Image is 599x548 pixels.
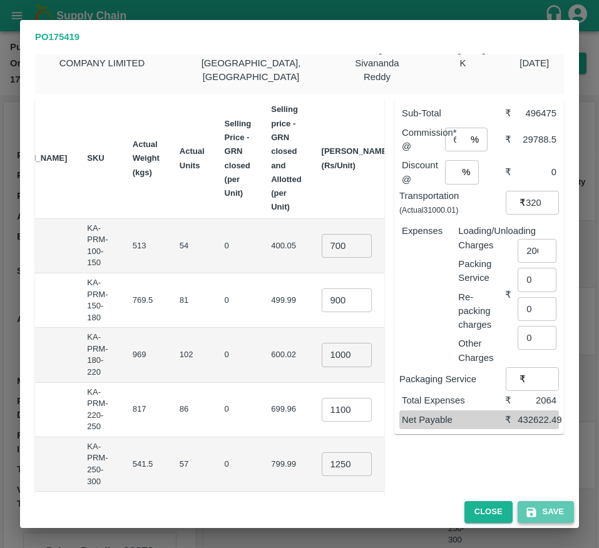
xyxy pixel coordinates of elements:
[77,219,122,273] td: KA-PRM-100-150
[399,189,506,217] p: Transportation
[505,393,518,407] div: ₹
[170,437,215,492] td: 57
[215,219,262,273] td: 0
[518,133,556,146] div: 29788.5
[215,273,262,328] td: 0
[504,18,564,94] div: Purchase Date : [DATE]
[520,196,526,210] p: ₹
[87,153,104,163] b: SKU
[402,393,505,407] p: Total Expenses
[123,328,170,382] td: 969
[123,219,170,273] td: 513
[402,126,445,154] p: Commission* @
[170,219,215,273] td: 54
[505,288,518,302] div: ₹
[464,501,513,523] button: Close
[421,18,505,94] div: Field Incharge : Sagar K
[133,140,160,177] b: Actual Weight (kgs)
[123,492,170,546] td: 456
[261,219,311,273] td: 400.05
[77,383,122,437] td: KA-PRM-220-250
[322,234,372,258] input: 0
[458,337,504,365] p: Other Charges
[518,393,556,407] div: 2064
[261,437,311,492] td: 799.99
[518,413,556,427] div: 432622.49
[322,452,372,476] input: 0
[77,437,122,492] td: KA-PRM-250-300
[462,165,470,179] p: %
[123,437,170,492] td: 541.5
[170,492,215,546] td: 48
[322,343,372,367] input: 0
[170,328,215,382] td: 102
[520,372,526,386] p: ₹
[518,106,556,120] div: 496475
[77,273,122,328] td: KA-PRM-150-180
[402,106,505,120] p: Sub-Total
[322,398,372,422] input: 0
[170,383,215,437] td: 86
[225,119,252,198] b: Selling Price - GRN closed (per Unit)
[215,437,262,492] td: 0
[215,492,262,546] td: 0
[399,372,506,386] p: Packaging Service
[261,273,311,328] td: 499.99
[169,18,333,94] div: Address : MADANAPALLI, CHITTOR, [GEOGRAPHIC_DATA], [GEOGRAPHIC_DATA]
[322,146,390,170] b: [PERSON_NAME] (Rs/Unit)
[399,206,458,215] small: (Actual 31000.01 )
[458,257,504,285] p: Packing Service
[458,290,504,332] p: Re-packing charges
[333,18,421,94] div: Buyers : Lavanur Naga Sivananda Reddy
[261,383,311,437] td: 699.96
[261,328,311,382] td: 600.02
[518,165,556,179] div: 0
[505,133,518,146] div: ₹
[458,224,504,252] p: Loading/Unloading Charges
[271,104,301,211] b: Selling price - GRN closed and Allotted (per Unit)
[180,146,205,170] b: Actual Units
[505,106,518,120] div: ₹
[505,413,518,427] div: ₹
[471,133,479,146] p: %
[170,273,215,328] td: 81
[77,492,122,546] td: KA-PRM-300-350
[402,158,445,186] p: Discount @
[518,501,574,523] button: Save
[35,32,79,42] b: PO 175419
[402,224,448,238] p: Expenses
[402,413,505,427] p: Net Payable
[35,18,169,94] div: Supplier : M-TOMATO FARMERS PRODUCER COMPANY LIMITED
[123,273,170,328] td: 769.5
[123,383,170,437] td: 817
[505,165,518,179] div: ₹
[215,383,262,437] td: 0
[322,288,372,312] input: 0
[215,328,262,382] td: 0
[261,492,311,546] td: 900.03
[77,328,122,382] td: KA-PRM-180-220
